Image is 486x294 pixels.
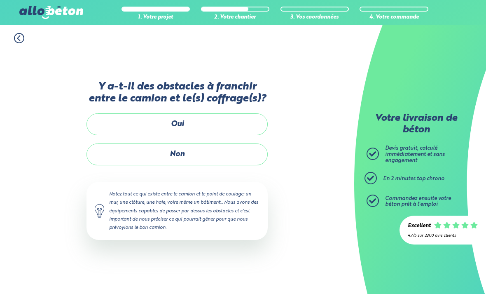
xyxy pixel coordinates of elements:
div: 4. Votre commande [360,14,428,21]
div: 4.7/5 sur 2300 avis clients [408,233,478,238]
div: 2. Votre chantier [201,14,269,21]
div: Notez tout ce qui existe entre le camion et le point de coulage: un mur, une clôture, une haie, v... [86,182,268,240]
label: Non [86,143,268,165]
label: Oui [86,113,268,135]
label: Y a-t-il des obstacles à franchir entre le camion et le(s) coffrage(s)? [86,81,268,105]
div: Excellent [408,223,431,229]
span: En 2 minutes top chrono [383,176,444,181]
p: Votre livraison de béton [369,113,463,136]
span: Commandez ensuite votre béton prêt à l'emploi [385,196,451,207]
img: allobéton [19,6,83,19]
div: 1. Votre projet [121,14,190,21]
span: Devis gratuit, calculé immédiatement et sans engagement [385,146,445,163]
iframe: Help widget launcher [413,262,477,285]
div: 3. Vos coordonnées [280,14,349,21]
